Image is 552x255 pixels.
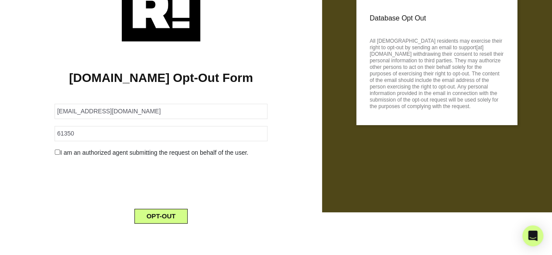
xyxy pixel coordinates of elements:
[134,209,188,224] button: OPT-OUT
[55,126,267,141] input: Zipcode
[522,225,543,246] div: Open Intercom Messenger
[13,71,309,85] h1: [DOMAIN_NAME] Opt-Out Form
[370,12,504,25] p: Database Opt Out
[48,148,274,157] div: I am an authorized agent submitting the request on behalf of the user.
[55,104,267,119] input: Email Address
[370,35,504,110] p: All [DEMOGRAPHIC_DATA] residents may exercise their right to opt-out by sending an email to suppo...
[95,164,227,198] iframe: reCAPTCHA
